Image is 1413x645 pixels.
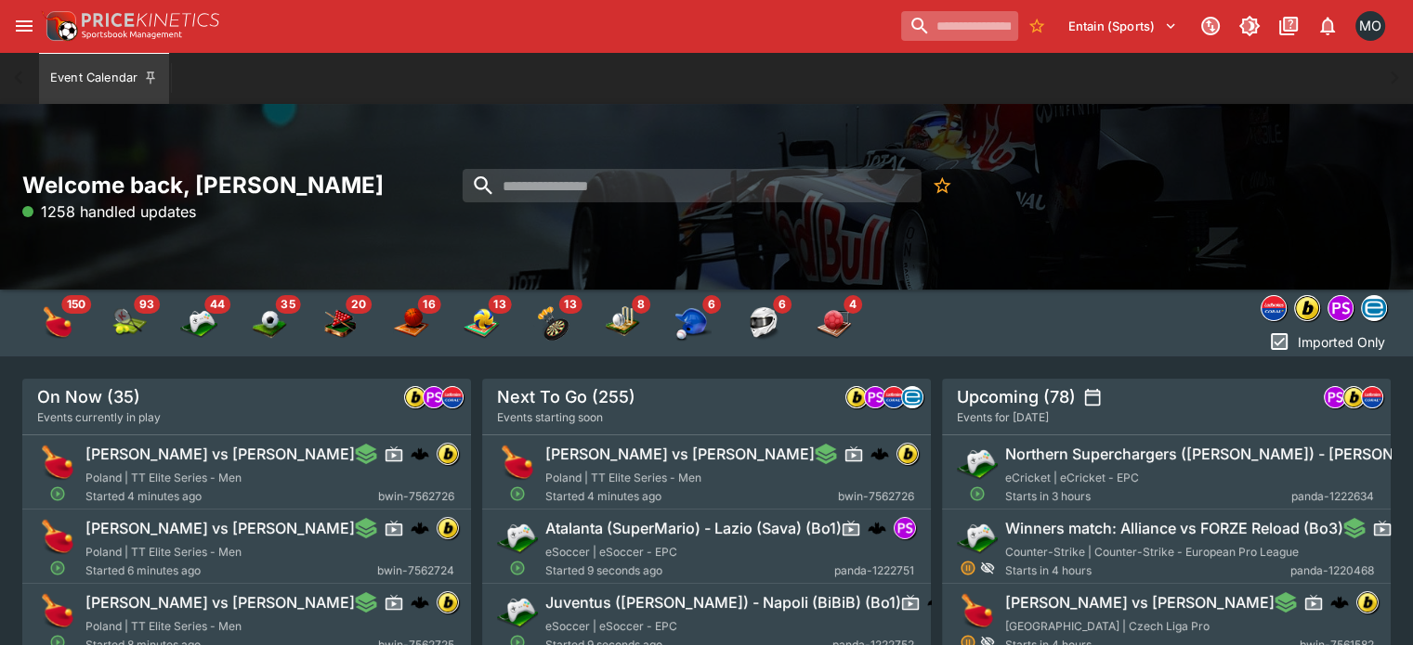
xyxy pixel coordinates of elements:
[49,560,66,576] svg: Open
[346,295,372,314] span: 20
[82,13,219,27] img: PriceKinetics
[275,295,300,314] span: 35
[834,561,914,580] span: panda-1222751
[509,560,526,576] svg: Open
[1194,9,1227,43] button: Connected to PK
[674,304,712,342] div: Baseball
[545,471,701,484] span: Poland | TT Elite Series - Men
[39,52,169,104] button: Event Calendar
[1361,386,1383,408] div: lclkafka
[7,9,41,43] button: open drawer
[134,295,160,314] span: 93
[497,591,538,632] img: esports.png
[424,387,444,407] img: pandascore.png
[22,200,196,223] p: 1258 handled updates
[1057,11,1188,41] button: Select Tenant
[61,295,91,314] span: 150
[251,304,288,342] img: soccer
[845,386,868,408] div: bwin
[378,487,454,506] span: bwin-7562726
[1330,593,1349,612] img: logo-cerberus.svg
[85,561,377,580] span: Started 6 minutes ago
[377,561,454,580] span: bwin-7562724
[1263,327,1391,356] button: Imported Only
[110,304,147,342] div: Tennis
[1350,6,1391,46] button: Matt Oliver
[545,593,901,613] h6: Juventus ([PERSON_NAME]) - Napoli (BiBiB) (Bo1)
[437,517,459,539] div: bwin
[1311,9,1344,43] button: Notifications
[604,304,641,342] img: cricket
[110,304,147,342] img: tennis
[868,519,886,537] img: logo-cerberus.svg
[437,443,459,465] div: bwin
[545,545,677,559] span: eSoccer | eSoccer - EPC
[957,591,998,632] img: table_tennis.png
[1356,591,1379,613] div: bwin
[674,304,712,342] img: baseball
[604,304,641,342] div: Cricket
[321,304,359,342] img: snooker
[49,485,66,502] svg: Open
[251,304,288,342] div: Soccer
[957,408,1049,427] span: Events for [DATE]
[1324,386,1346,408] div: pandascore
[1328,296,1353,320] img: pandascore.png
[1357,592,1378,613] img: bwin.png
[894,517,916,539] div: pandascore
[901,386,923,408] div: betradar
[533,304,570,342] div: Darts
[773,295,792,314] span: 6
[1022,11,1052,41] button: No Bookmarks
[1295,296,1319,320] img: bwin.png
[897,444,918,464] img: bwin.png
[957,386,1076,407] h5: Upcoming (78)
[865,387,885,407] img: pandascore.png
[545,487,838,506] span: Started 4 minutes ago
[497,408,603,427] span: Events starting soon
[423,386,445,408] div: pandascore
[1342,386,1365,408] div: bwin
[1355,11,1385,41] div: Matt Oliver
[1005,561,1290,580] span: Starts in 4 hours
[39,304,76,342] img: table_tennis
[463,169,922,202] input: search
[1362,387,1382,407] img: lclkafka.png
[442,387,463,407] img: lclkafka.png
[411,519,429,537] img: logo-cerberus.svg
[883,386,905,408] div: lclkafka
[405,387,425,407] img: bwin.png
[180,304,217,342] img: esports
[41,7,78,45] img: PriceKinetics Logo
[85,593,355,613] h6: [PERSON_NAME] vs [PERSON_NAME]
[438,592,458,613] img: bwin.png
[22,290,870,356] div: Event type filters
[411,593,429,612] img: logo-cerberus.svg
[37,443,78,484] img: table_tennis.png
[437,591,459,613] div: bwin
[404,386,426,408] div: bwin
[1261,295,1287,321] div: lclkafka
[22,171,471,200] h2: Welcome back, [PERSON_NAME]
[816,304,853,342] img: handball
[85,619,242,633] span: Poland | TT Elite Series - Men
[1233,9,1266,43] button: Toggle light/dark mode
[883,387,904,407] img: lclkafka.png
[1330,593,1349,612] div: cerberus
[1291,487,1374,506] span: panda-1222634
[868,519,886,537] div: cerberus
[1362,296,1386,320] img: betradar.png
[1005,519,1343,538] h6: Winners match: Alliance vs FORZE Reload (Bo3)
[960,560,976,576] svg: Suspended
[864,386,886,408] div: pandascore
[37,386,140,407] h5: On Now (35)
[1298,332,1385,352] p: Imported Only
[1262,296,1286,320] img: lclkafka.png
[632,295,650,314] span: 8
[533,304,570,342] img: darts
[1294,295,1320,321] div: bwin
[392,304,429,342] div: Basketball
[545,445,815,464] h6: [PERSON_NAME] vs [PERSON_NAME]
[497,443,538,484] img: table_tennis.png
[1257,290,1391,327] div: Event type filters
